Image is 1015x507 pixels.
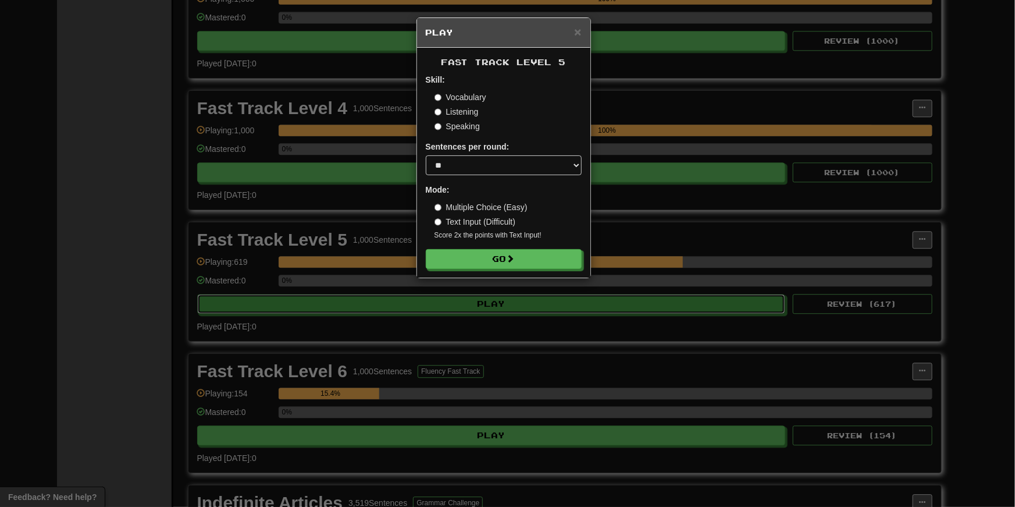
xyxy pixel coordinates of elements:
[574,25,581,38] span: ×
[435,94,442,101] input: Vocabulary
[435,201,528,213] label: Multiple Choice (Easy)
[435,108,442,116] input: Listening
[435,123,442,130] input: Speaking
[435,218,442,226] input: Text Input (Difficult)
[426,185,450,194] strong: Mode:
[426,249,582,269] button: Go
[435,91,486,103] label: Vocabulary
[435,231,582,240] small: Score 2x the points with Text Input !
[435,106,479,118] label: Listening
[435,216,516,228] label: Text Input (Difficult)
[435,204,442,211] input: Multiple Choice (Easy)
[426,141,510,153] label: Sentences per round:
[435,120,480,132] label: Speaking
[426,75,445,84] strong: Skill:
[441,57,566,67] span: Fast Track Level 5
[426,27,582,38] h5: Play
[574,26,581,38] button: Close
